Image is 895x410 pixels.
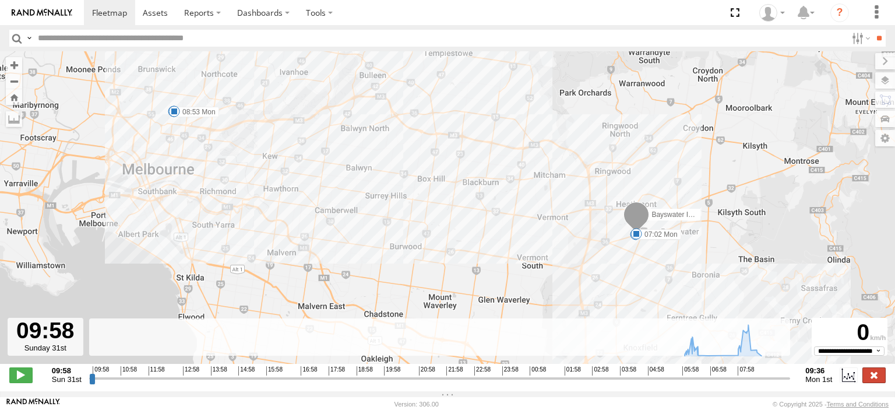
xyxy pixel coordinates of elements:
[592,366,608,376] span: 02:58
[813,320,886,346] div: 0
[502,366,519,376] span: 23:58
[565,366,581,376] span: 01:58
[6,89,22,105] button: Zoom Home
[755,4,789,22] div: Shaun Desmond
[710,366,727,376] span: 06:58
[6,57,22,73] button: Zoom in
[24,30,34,47] label: Search Query
[738,366,754,376] span: 07:58
[6,111,22,127] label: Measure
[174,107,219,117] label: 08:53 Mon
[830,3,849,22] i: ?
[805,366,832,375] strong: 09:36
[52,375,82,384] span: Sun 31st Aug 2025
[266,366,283,376] span: 15:58
[93,366,109,376] span: 09:58
[773,401,889,408] div: © Copyright 2025 -
[6,73,22,89] button: Zoom out
[827,401,889,408] a: Terms and Conditions
[862,367,886,383] label: Close
[6,398,60,410] a: Visit our Website
[446,366,463,376] span: 21:58
[394,401,439,408] div: Version: 306.00
[474,366,491,376] span: 22:58
[682,366,699,376] span: 05:58
[875,130,895,146] label: Map Settings
[52,366,82,375] strong: 09:58
[805,375,832,384] span: Mon 1st Sep 2025
[530,366,546,376] span: 00:58
[357,366,373,376] span: 18:58
[238,366,255,376] span: 14:58
[651,211,719,219] span: Bayswater Isuzu FRR
[183,366,199,376] span: 12:58
[149,366,165,376] span: 11:58
[636,230,681,240] label: 06:42 Mon
[847,30,872,47] label: Search Filter Options
[301,366,317,376] span: 16:58
[12,9,72,17] img: rand-logo.svg
[636,229,681,240] label: 07:02 Mon
[384,366,400,376] span: 19:58
[121,366,137,376] span: 10:58
[211,366,227,376] span: 13:58
[9,367,33,383] label: Play/Stop
[419,366,435,376] span: 20:58
[329,366,345,376] span: 17:58
[648,366,664,376] span: 04:58
[620,366,636,376] span: 03:58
